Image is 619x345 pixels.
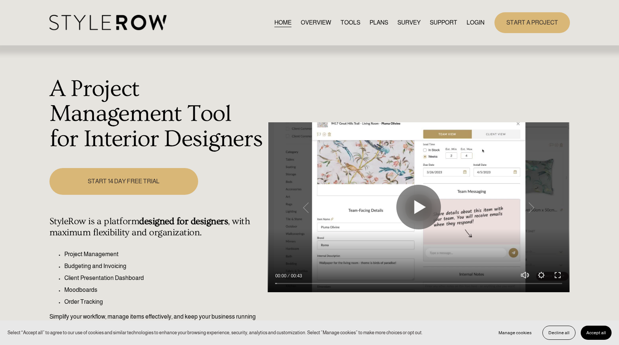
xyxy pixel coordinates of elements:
p: Simplify your workflow, manage items effectively, and keep your business running seamlessly. [49,312,264,330]
a: LOGIN [467,17,484,28]
span: Accept all [586,330,606,335]
a: SURVEY [397,17,420,28]
span: Manage cookies [499,330,532,335]
div: Current time [275,272,288,280]
button: Play [396,185,441,229]
h1: A Project Management Tool for Interior Designers [49,77,264,152]
a: TOOLS [341,17,360,28]
a: HOME [274,17,291,28]
p: Budgeting and Invoicing [64,262,264,271]
p: Client Presentation Dashboard [64,274,264,283]
p: Select “Accept all” to agree to our use of cookies and similar technologies to enhance your brows... [7,329,423,336]
span: SUPPORT [430,18,457,27]
a: OVERVIEW [301,17,331,28]
img: StyleRow [49,15,167,30]
a: START 14 DAY FREE TRIAL [49,168,198,194]
p: Order Tracking [64,297,264,306]
span: Decline all [548,330,570,335]
a: folder dropdown [430,17,457,28]
input: Seek [275,281,562,286]
div: Duration [288,272,304,280]
strong: designed for designers [139,216,228,227]
button: Manage cookies [493,326,537,340]
a: START A PROJECT [494,12,570,33]
button: Accept all [581,326,612,340]
button: Decline all [542,326,576,340]
h4: StyleRow is a platform , with maximum flexibility and organization. [49,216,264,238]
p: Project Management [64,250,264,259]
p: Moodboards [64,286,264,294]
a: PLANS [370,17,388,28]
